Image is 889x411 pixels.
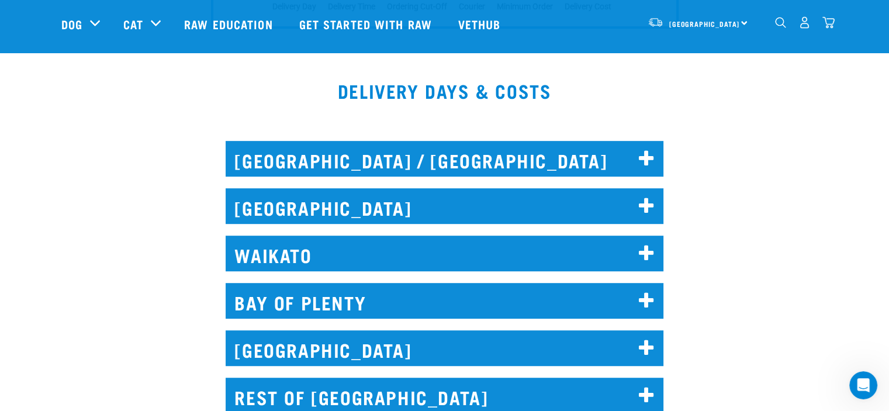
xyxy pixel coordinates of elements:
a: Vethub [447,1,516,47]
img: van-moving.png [648,17,663,27]
a: Raw Education [172,1,287,47]
img: home-icon@2x.png [822,16,835,29]
iframe: Intercom live chat [849,371,877,399]
img: home-icon-1@2x.png [775,17,786,28]
a: Get started with Raw [288,1,447,47]
h2: BAY OF PLENTY [226,283,663,319]
a: Cat [123,15,143,33]
img: user.png [798,16,811,29]
h2: [GEOGRAPHIC_DATA] [226,330,663,366]
a: Dog [61,15,82,33]
h2: WAIKATO [226,236,663,271]
h2: [GEOGRAPHIC_DATA] [226,188,663,224]
h2: [GEOGRAPHIC_DATA] / [GEOGRAPHIC_DATA] [226,141,663,177]
span: [GEOGRAPHIC_DATA] [669,22,740,26]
